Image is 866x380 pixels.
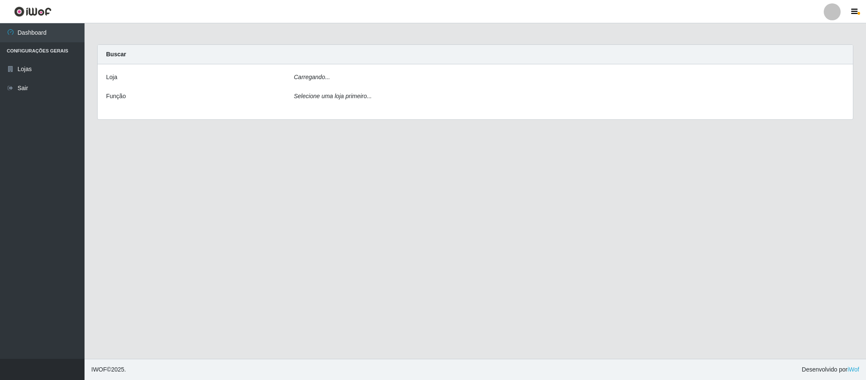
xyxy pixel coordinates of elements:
span: © 2025 . [91,365,126,374]
i: Selecione uma loja primeiro... [294,93,372,99]
strong: Buscar [106,51,126,58]
span: Desenvolvido por [802,365,859,374]
label: Loja [106,73,117,82]
label: Função [106,92,126,101]
a: iWof [847,366,859,373]
span: IWOF [91,366,107,373]
img: CoreUI Logo [14,6,52,17]
i: Carregando... [294,74,330,80]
